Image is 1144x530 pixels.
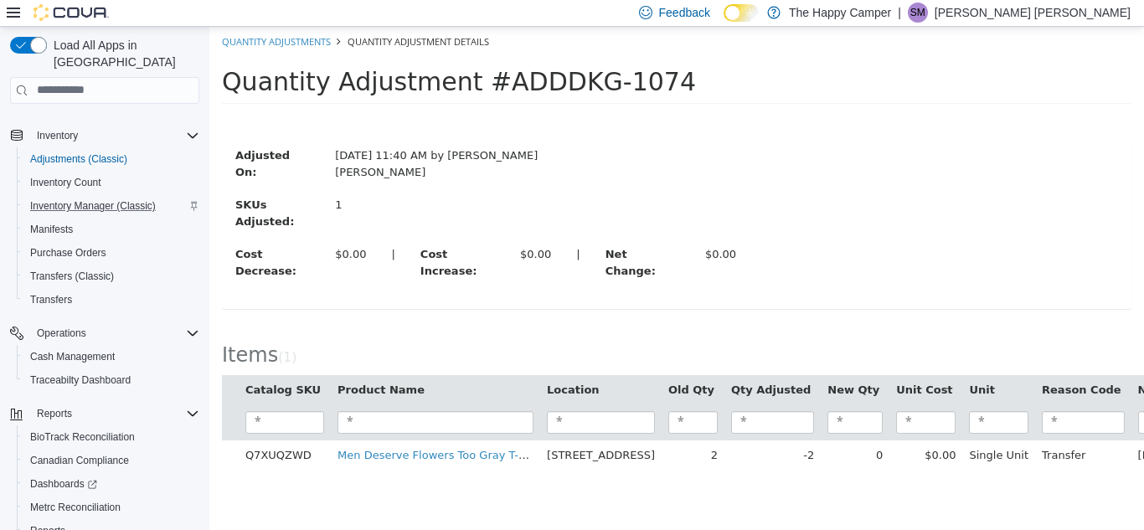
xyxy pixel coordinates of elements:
[30,152,127,166] span: Adjustments (Classic)
[3,402,206,425] button: Reports
[30,126,85,146] button: Inventory
[30,477,97,491] span: Dashboards
[659,4,710,21] span: Feedback
[33,4,109,21] img: Cova
[17,171,206,194] button: Inventory Count
[23,497,199,517] span: Metrc Reconciliation
[30,323,93,343] button: Operations
[17,368,206,392] button: Traceabilty Dashboard
[23,243,113,263] a: Purchase Orders
[338,355,393,372] button: Location
[760,355,788,372] button: Unit
[23,219,80,239] a: Manifests
[30,454,129,467] span: Canadian Compliance
[30,199,156,213] span: Inventory Manager (Classic)
[138,8,280,21] span: Quantity Adjustment Details
[13,40,487,69] span: Quantity Adjustment #ADDDKG-1074
[113,121,415,153] div: [DATE] 11:40 AM by [PERSON_NAME] [PERSON_NAME]
[23,370,199,390] span: Traceabilty Dashboard
[30,373,131,387] span: Traceabilty Dashboard
[30,270,114,283] span: Transfers (Classic)
[74,323,82,338] span: 1
[17,425,206,449] button: BioTrack Reconciliation
[36,355,115,372] button: Catalog SKU
[935,3,1131,23] p: [PERSON_NAME] [PERSON_NAME]
[169,219,198,236] label: |
[680,414,753,444] td: $0.00
[832,355,915,372] button: Reason Code
[23,290,79,310] a: Transfers
[23,172,108,193] a: Inventory Count
[17,147,206,171] button: Adjustments (Classic)
[452,414,515,444] td: 2
[37,327,86,340] span: Operations
[618,355,673,372] button: New Qty
[23,347,121,367] a: Cash Management
[29,414,121,444] td: Q7XUQZWD
[908,3,928,23] div: Sutton Mayes
[13,219,113,252] label: Cost Decrease:
[128,355,219,372] button: Product Name
[37,129,78,142] span: Inventory
[338,422,446,435] span: [STREET_ADDRESS]
[30,501,121,514] span: Metrc Reconciliation
[23,370,137,390] a: Traceabilty Dashboard
[128,422,352,435] a: Men Deserve Flowers Too Gray T-Shirt XL
[30,430,135,444] span: BioTrack Reconciliation
[17,345,206,368] button: Cash Management
[30,126,199,146] span: Inventory
[17,218,206,241] button: Manifests
[826,414,922,444] td: Transfer
[30,404,79,424] button: Reports
[23,290,199,310] span: Transfers
[23,196,162,216] a: Inventory Manager (Classic)
[23,266,199,286] span: Transfers (Classic)
[496,219,527,236] div: $0.00
[522,355,605,372] button: Qty Adjusted
[126,170,252,187] div: 1
[17,472,206,496] a: Dashboards
[23,196,199,216] span: Inventory Manager (Classic)
[23,172,199,193] span: Inventory Count
[13,121,113,153] label: Adjusted On:
[17,496,206,519] button: Metrc Reconciliation
[23,149,134,169] a: Adjustments (Classic)
[23,427,199,447] span: BioTrack Reconciliation
[126,219,157,236] div: $0.00
[3,322,206,345] button: Operations
[929,355,967,372] button: Notes
[3,124,206,147] button: Inventory
[30,293,72,306] span: Transfers
[30,404,199,424] span: Reports
[23,474,199,494] span: Dashboards
[23,450,199,471] span: Canadian Compliance
[17,265,206,288] button: Transfers (Classic)
[459,355,508,372] button: Old Qty
[23,497,127,517] a: Metrc Reconciliation
[23,243,199,263] span: Purchase Orders
[13,316,69,340] span: Items
[17,194,206,218] button: Inventory Manager (Classic)
[23,474,104,494] a: Dashboards
[69,323,87,338] small: ( )
[30,350,115,363] span: Cash Management
[23,149,199,169] span: Adjustments (Classic)
[23,427,142,447] a: BioTrack Reconciliation
[354,219,383,236] label: |
[37,407,72,420] span: Reports
[30,323,199,343] span: Operations
[753,414,826,444] td: Single Unit
[13,8,121,21] a: Quantity Adjustments
[47,37,199,70] span: Load All Apps in [GEOGRAPHIC_DATA]
[17,288,206,311] button: Transfers
[23,450,136,471] a: Canadian Compliance
[30,176,101,189] span: Inventory Count
[30,246,106,260] span: Purchase Orders
[910,3,925,23] span: SM
[17,449,206,472] button: Canadian Compliance
[23,347,199,367] span: Cash Management
[898,3,901,23] p: |
[23,266,121,286] a: Transfers (Classic)
[687,355,746,372] button: Unit Cost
